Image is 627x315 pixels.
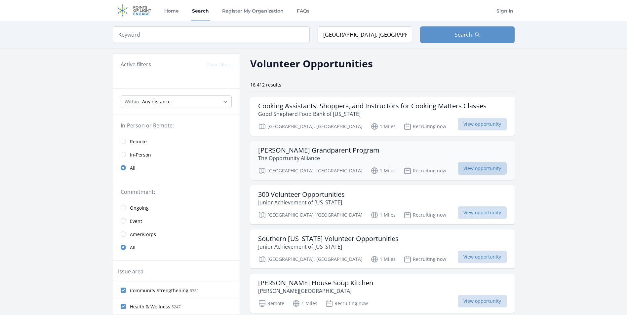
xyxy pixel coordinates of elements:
h3: Active filters [121,60,151,68]
span: 5247 [172,304,181,310]
span: View opportunity [458,118,507,130]
p: 1 Miles [371,255,396,263]
p: Junior Achievement of [US_STATE] [258,243,399,251]
a: Cooking Assistants, Shoppers, and Instructors for Cooking Matters Classes Good Shepherd Food Bank... [250,97,515,136]
span: In-Person [130,152,151,158]
span: Health & Wellness [130,303,170,310]
input: Health & Wellness 5247 [121,304,126,309]
a: Ongoing [113,201,240,214]
span: Remote [130,138,147,145]
a: Southern [US_STATE] Volunteer Opportunities Junior Achievement of [US_STATE] [GEOGRAPHIC_DATA], [... [250,229,515,268]
span: AmeriCorps [130,231,156,238]
a: [PERSON_NAME] House Soup Kitchen [PERSON_NAME][GEOGRAPHIC_DATA] Remote 1 Miles Recruiting now Vie... [250,274,515,313]
a: Event [113,214,240,227]
h2: Volunteer Opportunities [250,56,373,71]
span: Event [130,218,142,225]
span: All [130,165,136,171]
a: [PERSON_NAME] Grandparent Program The Opportunity Alliance [GEOGRAPHIC_DATA], [GEOGRAPHIC_DATA] 1... [250,141,515,180]
a: In-Person [113,148,240,161]
p: Remote [258,299,284,307]
p: The Opportunity Alliance [258,154,379,162]
span: 16,412 results [250,82,281,88]
input: Keyword [113,26,310,43]
span: View opportunity [458,295,507,307]
h3: [PERSON_NAME] House Soup Kitchen [258,279,373,287]
p: [GEOGRAPHIC_DATA], [GEOGRAPHIC_DATA] [258,167,363,175]
a: 300 Volunteer Opportunities Junior Achievement of [US_STATE] [GEOGRAPHIC_DATA], [GEOGRAPHIC_DATA]... [250,185,515,224]
p: Recruiting now [404,211,446,219]
p: Junior Achievement of [US_STATE] [258,198,345,206]
p: Recruiting now [404,255,446,263]
p: Recruiting now [404,167,446,175]
span: View opportunity [458,251,507,263]
span: Community Strengthening [130,287,188,294]
legend: Commitment: [121,188,232,196]
p: Recruiting now [325,299,368,307]
h3: Southern [US_STATE] Volunteer Opportunities [258,235,399,243]
a: All [113,241,240,254]
button: Clear filters [206,61,232,68]
span: 6361 [190,288,199,294]
span: Search [455,31,472,39]
h3: 300 Volunteer Opportunities [258,191,345,198]
button: Search [420,26,515,43]
legend: Issue area [118,267,143,275]
p: [PERSON_NAME][GEOGRAPHIC_DATA] [258,287,373,295]
span: View opportunity [458,206,507,219]
p: [GEOGRAPHIC_DATA], [GEOGRAPHIC_DATA] [258,255,363,263]
p: Recruiting now [404,122,446,130]
a: AmeriCorps [113,227,240,241]
p: Good Shepherd Food Bank of [US_STATE] [258,110,487,118]
a: Remote [113,135,240,148]
legend: In-Person or Remote: [121,122,232,129]
span: All [130,244,136,251]
a: All [113,161,240,174]
p: 1 Miles [371,211,396,219]
p: 1 Miles [371,122,396,130]
p: [GEOGRAPHIC_DATA], [GEOGRAPHIC_DATA] [258,122,363,130]
h3: [PERSON_NAME] Grandparent Program [258,146,379,154]
span: Ongoing [130,205,149,211]
p: [GEOGRAPHIC_DATA], [GEOGRAPHIC_DATA] [258,211,363,219]
p: 1 Miles [292,299,317,307]
h3: Cooking Assistants, Shoppers, and Instructors for Cooking Matters Classes [258,102,487,110]
input: Location [318,26,412,43]
p: 1 Miles [371,167,396,175]
span: View opportunity [458,162,507,175]
input: Community Strengthening 6361 [121,288,126,293]
select: Search Radius [121,95,232,108]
